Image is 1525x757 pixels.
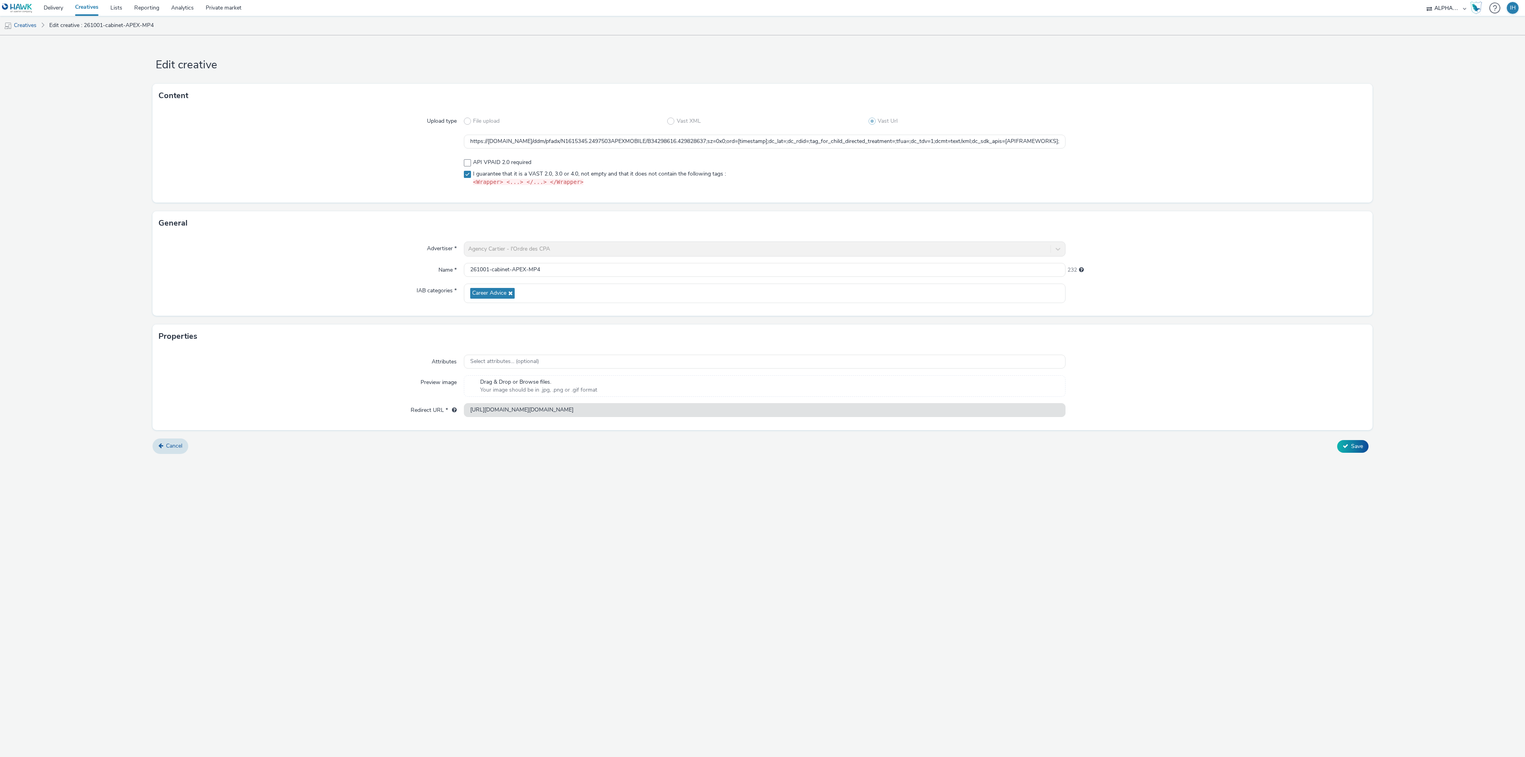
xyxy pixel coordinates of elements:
span: Cancel [166,442,182,450]
div: IH [1510,2,1516,14]
h3: Content [158,90,188,102]
span: Drag & Drop or Browse files. [480,378,597,386]
input: Name [464,263,1066,277]
span: Save [1351,442,1363,450]
span: 232 [1067,266,1077,274]
label: Advertiser * [424,241,460,253]
h3: Properties [158,330,197,342]
span: Your image should be in .jpg, .png or .gif format [480,386,597,394]
span: Vast XML [677,117,701,125]
img: mobile [4,22,12,30]
label: Name * [435,263,460,274]
label: IAB categories * [413,284,460,295]
img: Hawk Academy [1470,2,1482,14]
input: url... [464,403,1066,417]
label: Attributes [429,355,460,366]
span: I guarantee that it is a VAST 2.0, 3.0 or 4.0, not empty and that it does not contain the followi... [473,170,726,187]
div: URL will be used as a validation URL with some SSPs and it will be the redirection URL of your cr... [448,406,457,414]
label: Upload type [424,114,460,125]
a: Edit creative : 261001-cabinet-APEX-MP4 [45,16,158,35]
code: <Wrapper> <...> </...> </Wrapper> [473,179,583,185]
span: Select attributes... (optional) [470,358,539,365]
span: API VPAID 2.0 required [473,158,531,166]
img: undefined Logo [2,3,33,13]
h3: General [158,217,187,229]
input: Vast URL [464,135,1066,149]
span: File upload [473,117,500,125]
h1: Edit creative [152,58,1372,73]
div: Maximum 255 characters [1079,266,1084,274]
span: Career Advice [472,290,506,297]
a: Hawk Academy [1470,2,1485,14]
a: Cancel [152,438,188,454]
label: Redirect URL * [407,403,460,414]
span: Vast Url [878,117,898,125]
button: Save [1337,440,1369,453]
label: Preview image [417,375,460,386]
